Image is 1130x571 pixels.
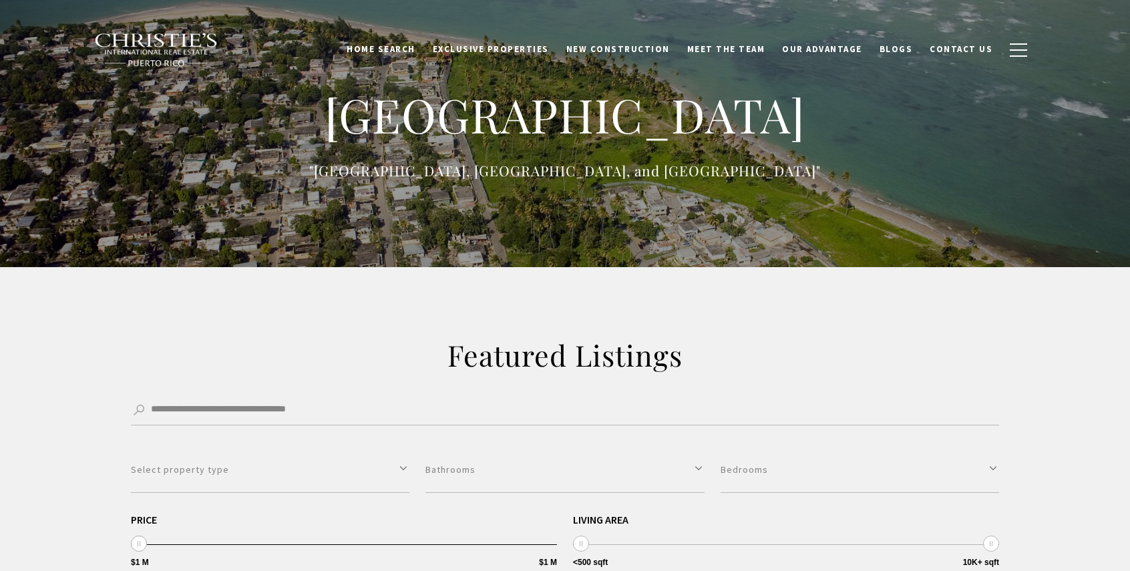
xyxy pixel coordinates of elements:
span: <500 sqft [573,558,608,566]
span: 10K+ sqft [963,558,999,566]
button: Bedrooms [721,447,999,493]
a: Meet the Team [679,37,774,62]
span: Our Advantage [782,43,862,55]
button: Select property type [131,447,409,493]
a: New Construction [558,37,679,62]
span: Contact Us [930,43,992,55]
a: Home Search [338,37,424,62]
button: Bathrooms [425,447,704,493]
h1: [GEOGRAPHIC_DATA] [298,85,832,144]
a: Blogs [871,37,922,62]
a: Our Advantage [773,37,871,62]
h2: Featured Listings [278,337,852,374]
span: Exclusive Properties [433,43,549,55]
span: Blogs [880,43,913,55]
a: Exclusive Properties [424,37,558,62]
p: "[GEOGRAPHIC_DATA], [GEOGRAPHIC_DATA], and [GEOGRAPHIC_DATA]" [298,160,832,182]
span: $1 M [539,558,557,566]
span: New Construction [566,43,670,55]
span: $1 M [131,558,149,566]
img: Christie's International Real Estate black text logo [94,33,218,67]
